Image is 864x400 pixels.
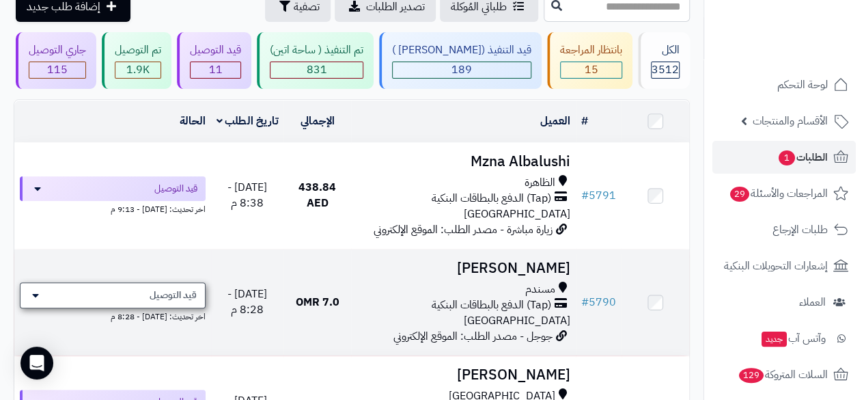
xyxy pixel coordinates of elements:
div: 831 [270,62,363,78]
a: تم التوصيل 1.9K [99,32,174,89]
span: 7.0 OMR [296,294,339,310]
span: مسندم [525,282,555,297]
span: 115 [47,62,68,78]
a: تم التنفيذ ( ساحة اتين) 831 [254,32,376,89]
div: 115 [29,62,85,78]
span: (Tap) الدفع بالبطاقات البنكية [432,297,551,313]
span: 129 [738,367,764,383]
a: لوحة التحكم [712,68,856,101]
a: قيد التوصيل 11 [174,32,254,89]
div: تم التوصيل [115,42,161,58]
span: الظاهرة [525,175,555,191]
a: وآتس آبجديد [712,322,856,355]
span: 438.84 AED [298,179,336,211]
div: 11 [191,62,240,78]
a: تاريخ الطلب [217,113,279,129]
h3: [PERSON_NAME] [357,261,570,276]
a: الطلبات1 [712,141,856,174]
a: # [581,113,588,129]
h3: Mzna Albalushi [357,154,570,170]
span: قيد التوصيل [150,289,197,302]
span: العملاء [799,293,826,312]
a: العملاء [712,286,856,319]
a: الكل3512 [635,32,693,89]
span: 1.9K [126,62,150,78]
div: 189 [393,62,531,78]
span: [DATE] - 8:28 م [227,286,267,318]
a: السلات المتروكة129 [712,358,856,391]
a: الإجمالي [301,113,335,129]
span: الطلبات [777,148,828,167]
div: Open Intercom Messenger [20,347,53,379]
img: logo-2.png [771,10,851,39]
span: (Tap) الدفع بالبطاقات البنكية [432,191,551,206]
div: تم التنفيذ ( ساحة اتين) [270,42,363,58]
span: [GEOGRAPHIC_DATA] [464,206,570,222]
span: [DATE] - 8:38 م [227,179,267,211]
a: العميل [540,113,570,129]
span: 15 [585,62,598,78]
div: قيد التنفيذ ([PERSON_NAME] ) [392,42,531,58]
span: وآتس آب [760,329,826,348]
span: لوحة التحكم [777,75,828,94]
span: 29 [729,186,749,202]
span: # [581,187,589,204]
h3: [PERSON_NAME] [357,367,570,383]
a: بانتظار المراجعة 15 [544,32,635,89]
span: [GEOGRAPHIC_DATA] [464,312,570,329]
a: #5791 [581,187,616,204]
span: زيارة مباشرة - مصدر الطلب: الموقع الإلكتروني [374,222,553,238]
div: الكل [651,42,680,58]
span: طلبات الإرجاع [772,220,828,239]
span: # [581,294,589,310]
span: جوجل - مصدر الطلب: الموقع الإلكتروني [393,328,553,345]
span: قيد التوصيل [154,182,197,196]
div: بانتظار المراجعة [560,42,622,58]
span: 3512 [652,62,679,78]
span: 1 [778,150,795,165]
span: المراجعات والأسئلة [729,184,828,203]
span: جديد [762,332,787,347]
span: السلات المتروكة [738,365,828,384]
div: قيد التوصيل [190,42,241,58]
a: طلبات الإرجاع [712,213,856,246]
span: 11 [209,62,223,78]
div: اخر تحديث: [DATE] - 9:13 م [20,201,206,215]
a: قيد التنفيذ ([PERSON_NAME] ) 189 [376,32,544,89]
span: الأقسام والمنتجات [753,111,828,131]
span: 189 [451,62,472,78]
span: إشعارات التحويلات البنكية [724,256,828,276]
a: #5790 [581,294,616,310]
div: اخر تحديث: [DATE] - 8:28 م [20,308,206,323]
a: جاري التوصيل 115 [13,32,99,89]
div: 1916 [115,62,161,78]
span: 831 [307,62,327,78]
div: 15 [561,62,622,78]
a: المراجعات والأسئلة29 [712,177,856,210]
a: الحالة [180,113,206,129]
div: جاري التوصيل [29,42,86,58]
a: إشعارات التحويلات البنكية [712,250,856,282]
